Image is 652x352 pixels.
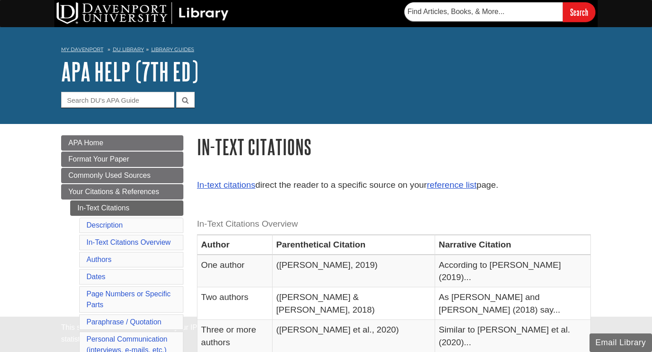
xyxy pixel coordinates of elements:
a: APA Help (7th Ed) [61,57,198,86]
button: Email Library [590,333,652,352]
a: Page Numbers or Specific Parts [86,290,171,309]
a: Description [86,221,123,229]
th: Parenthetical Citation [273,235,435,255]
td: One author [197,255,273,287]
a: In-Text Citations Overview [86,238,171,246]
a: DU Library [113,46,144,52]
span: Commonly Used Sources [68,171,150,179]
a: My Davenport [61,46,103,53]
a: Your Citations & References [61,184,183,200]
td: According to [PERSON_NAME] (2019)... [435,255,591,287]
span: Your Citations & References [68,188,159,195]
a: In-Text Citations [70,200,183,216]
td: ([PERSON_NAME], 2019) [273,255,435,287]
td: Two authors [197,287,273,320]
input: Search DU's APA Guide [61,92,174,108]
a: Commonly Used Sources [61,168,183,183]
a: Dates [86,273,105,281]
a: Paraphrase / Quotation [86,318,161,326]
form: Searches DU Library's articles, books, and more [404,2,595,22]
span: Format Your Paper [68,155,129,163]
td: As [PERSON_NAME] and [PERSON_NAME] (2018) say... [435,287,591,320]
a: APA Home [61,135,183,151]
td: ([PERSON_NAME] & [PERSON_NAME], 2018) [273,287,435,320]
p: direct the reader to a specific source on your page. [197,179,591,192]
th: Author [197,235,273,255]
a: In-text citations [197,180,255,190]
input: Find Articles, Books, & More... [404,2,563,21]
a: reference list [427,180,477,190]
caption: In-Text Citations Overview [197,214,591,234]
input: Search [563,2,595,22]
img: DU Library [57,2,229,24]
nav: breadcrumb [61,43,591,58]
h1: In-Text Citations [197,135,591,158]
span: APA Home [68,139,103,147]
a: Authors [86,256,111,263]
a: Format Your Paper [61,152,183,167]
th: Narrative Citation [435,235,591,255]
a: Library Guides [151,46,194,52]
